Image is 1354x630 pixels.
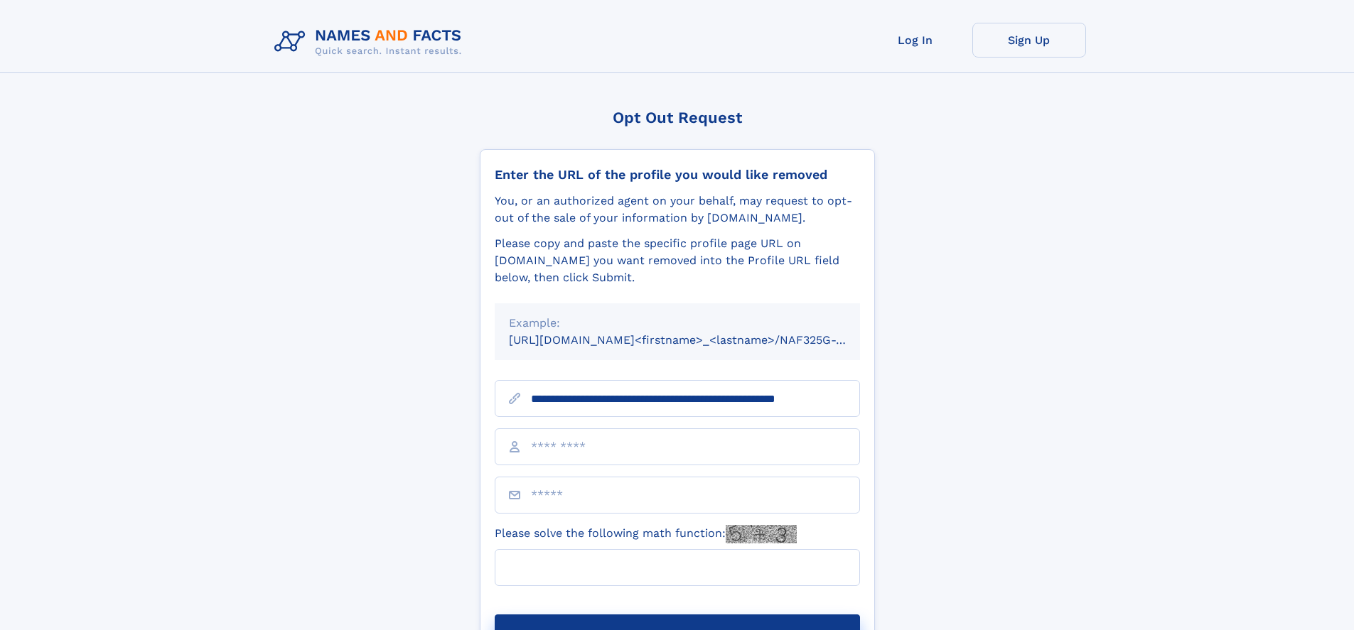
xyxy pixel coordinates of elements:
div: Enter the URL of the profile you would like removed [495,167,860,183]
small: [URL][DOMAIN_NAME]<firstname>_<lastname>/NAF325G-xxxxxxxx [509,333,887,347]
img: Logo Names and Facts [269,23,473,61]
label: Please solve the following math function: [495,525,797,543]
a: Log In [859,23,972,58]
div: Please copy and paste the specific profile page URL on [DOMAIN_NAME] you want removed into the Pr... [495,235,860,286]
div: Example: [509,315,846,332]
div: You, or an authorized agent on your behalf, may request to opt-out of the sale of your informatio... [495,192,860,227]
a: Sign Up [972,23,1086,58]
div: Opt Out Request [480,109,875,126]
